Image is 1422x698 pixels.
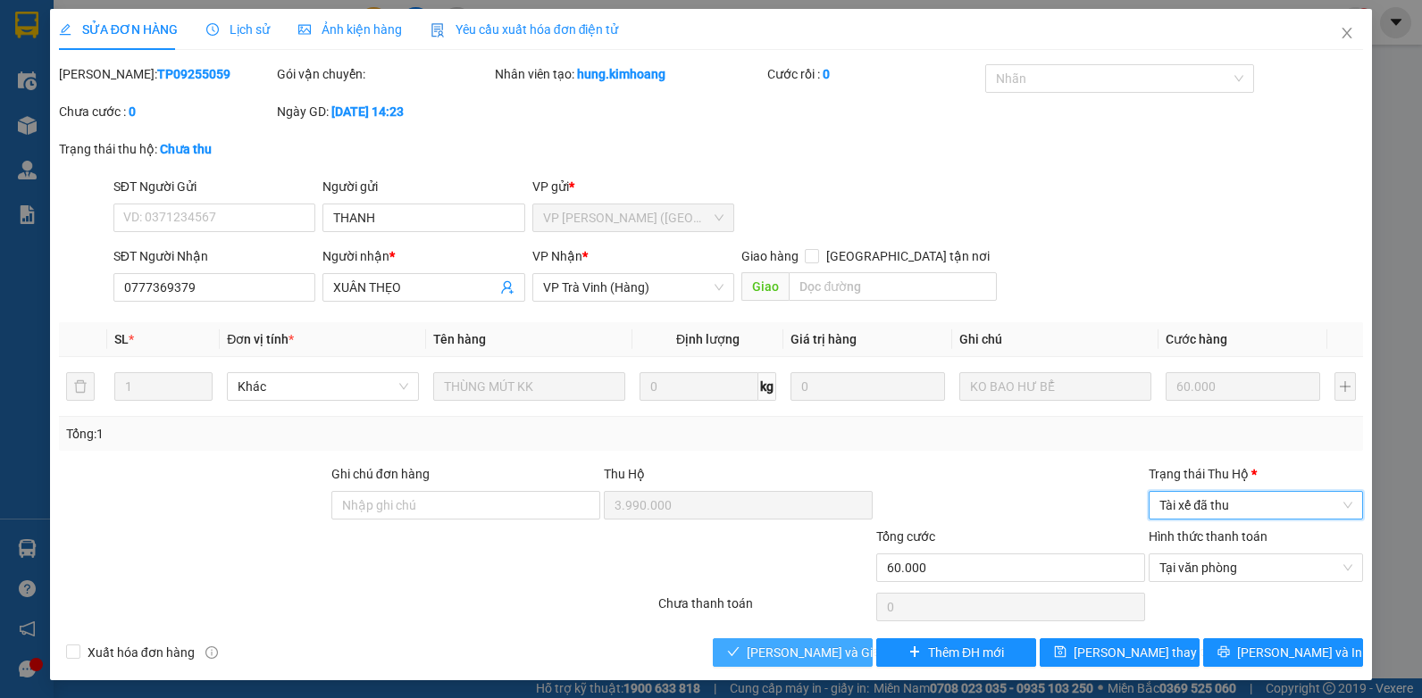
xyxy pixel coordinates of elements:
span: Xuất hóa đơn hàng [80,643,202,662]
span: Thu Hộ [604,467,645,481]
span: [PERSON_NAME] và Giao hàng [747,643,918,662]
span: printer [1217,645,1230,660]
div: Gói vận chuyển: [277,64,491,84]
label: Hình thức thanh toán [1149,529,1267,544]
button: Close [1322,9,1372,59]
th: Ghi chú [952,322,1159,357]
div: Tổng: 1 [66,424,550,444]
span: VP Trà Vinh (Hàng) [543,274,724,301]
span: VP Nhận [532,249,582,263]
span: [PERSON_NAME] thay đổi [1074,643,1217,662]
span: picture [298,23,311,36]
button: save[PERSON_NAME] thay đổi [1040,638,1200,667]
span: Tại văn phòng [1159,554,1352,581]
button: plusThêm ĐH mới [876,638,1036,667]
span: Giá trị hàng [790,332,857,346]
b: 0 [823,67,830,81]
span: plus [908,645,921,660]
span: info-circle [205,646,218,659]
div: [PERSON_NAME]: [59,64,273,84]
span: Tên hàng [433,332,486,346]
input: Ghi Chú [959,372,1151,401]
span: clock-circle [206,23,219,36]
div: Chưa cước : [59,102,273,121]
span: user-add [500,280,514,295]
input: 0 [790,372,945,401]
span: Yêu cầu xuất hóa đơn điện tử [431,22,619,37]
img: icon [431,23,445,37]
span: Lịch sử [206,22,270,37]
label: Ghi chú đơn hàng [331,467,430,481]
span: Tổng cước [876,529,935,544]
span: [PERSON_NAME] và In [1237,643,1362,662]
b: [DATE] 14:23 [331,104,404,119]
button: delete [66,372,95,401]
input: Ghi chú đơn hàng [331,491,600,519]
span: Giao [741,272,789,301]
span: kg [758,372,776,401]
b: 0 [129,104,136,119]
span: Định lượng [676,332,740,346]
div: Người nhận [322,246,525,266]
span: SỬA ĐƠN HÀNG [59,22,178,37]
span: save [1054,645,1066,660]
b: TP09255059 [157,67,230,81]
button: printer[PERSON_NAME] và In [1203,638,1363,667]
span: SL [114,332,129,346]
div: Nhân viên tạo: [495,64,764,84]
div: VP gửi [532,177,735,196]
div: SĐT Người Nhận [113,246,316,266]
div: Chưa thanh toán [657,594,874,625]
input: 0 [1166,372,1320,401]
span: Ảnh kiện hàng [298,22,402,37]
span: Thêm ĐH mới [928,643,1004,662]
span: Giao hàng [741,249,799,263]
span: VP Trần Phú (Hàng) [543,204,724,231]
span: Khác [238,373,408,400]
b: Chưa thu [160,142,212,156]
div: Cước rồi : [767,64,982,84]
div: Trạng thái Thu Hộ [1149,464,1363,484]
button: check[PERSON_NAME] và Giao hàng [713,638,873,667]
div: SĐT Người Gửi [113,177,316,196]
div: Ngày GD: [277,102,491,121]
input: VD: Bàn, Ghế [433,372,625,401]
span: [GEOGRAPHIC_DATA] tận nơi [819,246,997,266]
span: edit [59,23,71,36]
span: Cước hàng [1166,332,1227,346]
span: Đơn vị tính [227,332,294,346]
div: Trạng thái thu hộ: [59,139,328,159]
span: Tài xế đã thu [1159,492,1352,519]
div: Người gửi [322,177,525,196]
input: Dọc đường [789,272,996,301]
b: hung.kimhoang [577,67,665,81]
span: close [1340,26,1354,40]
button: plus [1334,372,1356,401]
span: check [727,645,740,660]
